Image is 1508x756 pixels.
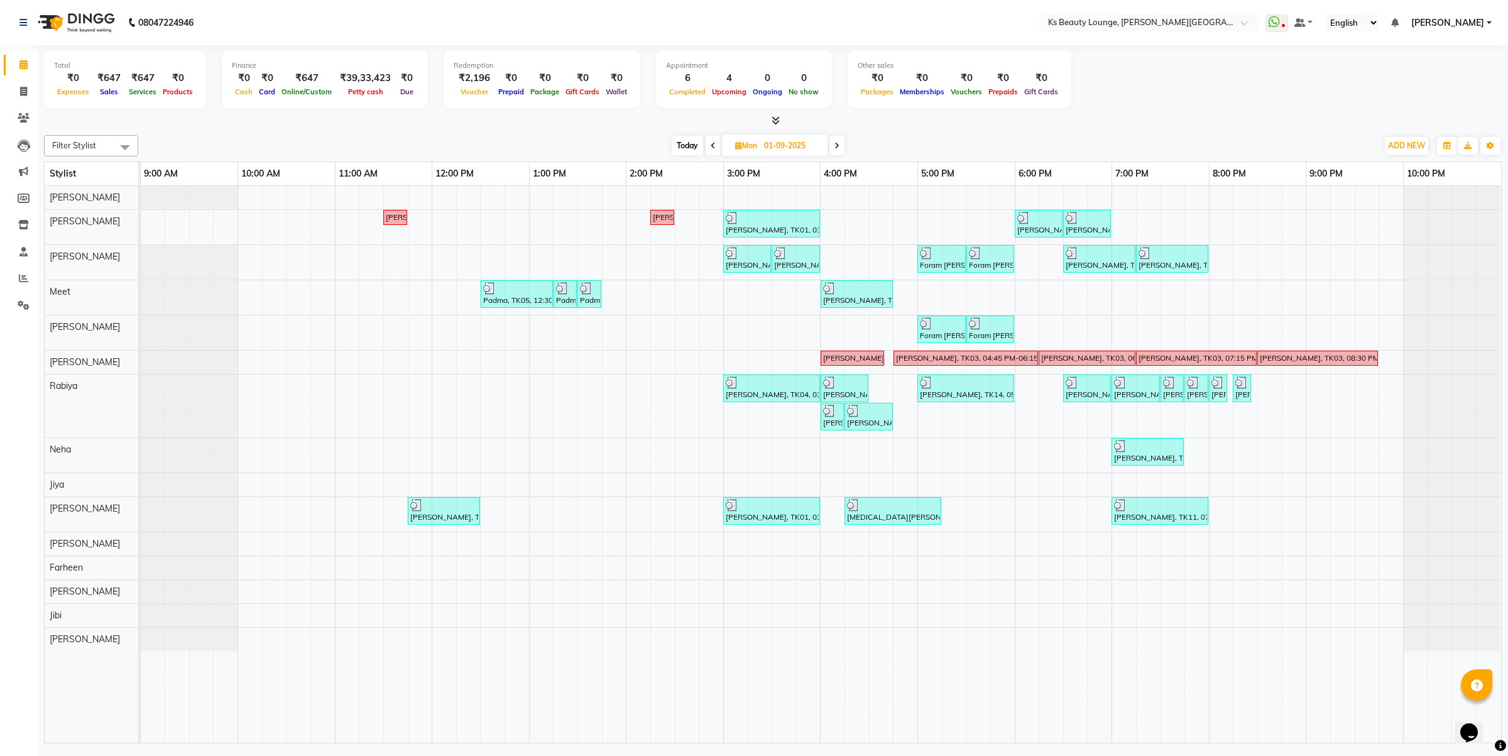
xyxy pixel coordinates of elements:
div: ₹0 [54,71,92,85]
span: Cash [232,87,256,96]
a: 9:00 AM [141,165,181,183]
span: Petty cash [345,87,386,96]
span: Due [397,87,417,96]
div: [PERSON_NAME], TK10, 06:30 PM-07:00 PM, Monthly Pampering - Quinoa [MEDICAL_DATA] Facial [1064,376,1110,400]
div: Redemption [454,60,630,71]
span: Vouchers [948,87,985,96]
div: ₹0 [897,71,948,85]
div: [PERSON_NAME], TK01, 03:00 PM-04:00 PM, Member Hair Spa Ritual And Scalp Treatments - Organic Rit... [724,212,819,236]
div: [PERSON_NAME], TK03, 06:15 PM-07:15 PM, Member Body Massage - Body Massage 60 Mins Swedish [1040,353,1134,364]
a: 6:00 PM [1015,165,1055,183]
span: Memberships [897,87,948,96]
span: [PERSON_NAME] [50,633,120,645]
iframe: chat widget [1455,706,1495,743]
div: ₹0 [985,71,1021,85]
div: [PERSON_NAME], TK11, 06:30 PM-07:00 PM, Member Hair Color - Highlights (Streaking) [1064,212,1110,236]
div: [PERSON_NAME], TK11, 07:00 PM-08:00 PM, Member Meni / Pedi - [MEDICAL_DATA] Pedicure [1113,499,1207,523]
div: ₹0 [256,71,278,85]
a: 2:00 PM [626,165,666,183]
a: 4:00 PM [821,165,860,183]
a: 10:00 AM [238,165,283,183]
span: Package [527,87,562,96]
div: 0 [750,71,785,85]
span: Stylist [50,168,76,179]
a: 9:00 PM [1306,165,1346,183]
span: [PERSON_NAME] [1411,16,1484,30]
span: Today [672,136,703,155]
div: [PERSON_NAME], TK03, 08:30 PM-09:45 PM, Hair Spa Ritual And Scalp Treatments - Protein Spa (Waist... [1259,353,1377,364]
span: [PERSON_NAME] [50,586,120,597]
a: 11:00 AM [336,165,381,183]
span: [PERSON_NAME] [50,192,120,203]
a: 3:00 PM [724,165,763,183]
div: [PERSON_NAME], TK10, 07:00 PM-07:30 PM, Face Care Add On Services - Face & Neck Bleach [1113,376,1159,400]
div: ₹0 [858,71,897,85]
span: Prepaid [495,87,527,96]
div: [PERSON_NAME], TK04, 04:15 PM-04:45 PM, Member Head & Shoulder Massage 30 Mins [846,405,892,429]
span: Mon [732,141,760,150]
span: Farheen [50,562,83,573]
div: [PERSON_NAME], TK10, 08:15 PM-08:25 PM, Threading - Upperlips [1234,376,1250,400]
div: Appointment [666,60,822,71]
div: [PERSON_NAME], TK13, 07:15 PM-08:00 PM, Hair Styling - Wash And Plain Dry (Waist) [1137,247,1207,271]
div: ₹0 [495,71,527,85]
div: Foram [PERSON_NAME], TK09, 05:30 PM-06:00 PM, Membership Free Head Massage [968,247,1013,271]
span: [PERSON_NAME] [50,503,120,514]
div: Foram [PERSON_NAME], TK09, 05:00 PM-05:30 PM, Member Hair Styling - Wash And Plain Dry (Mid Back) [919,247,964,271]
div: ₹0 [160,71,196,85]
div: ₹0 [396,71,418,85]
span: [PERSON_NAME] [50,216,120,227]
div: [PERSON_NAME], TK03, 04:00 PM-04:40 PM, Happy Hour 60min Relaxing Body Massage [822,353,883,364]
span: No show [785,87,822,96]
img: logo [32,5,118,40]
span: [PERSON_NAME] [50,321,120,332]
span: Gift Cards [1021,87,1061,96]
div: ₹0 [603,71,630,85]
input: 2025-09-01 [760,136,823,155]
div: 0 [785,71,822,85]
span: Packages [858,87,897,96]
a: 12:00 PM [432,165,477,183]
div: [PERSON_NAME], TK13, 06:30 PM-07:15 PM, Head Massage - Moroccanoil Head Massage [1064,247,1134,271]
span: ADD NEW [1388,141,1425,150]
div: ₹0 [232,71,256,85]
div: [PERSON_NAME], TK06, 02:15 PM-02:30 PM, Summer 3Tenx Hair Spa [652,212,673,223]
span: Voucher [457,87,491,96]
b: 08047224946 [138,5,194,40]
div: ₹647 [278,71,335,85]
div: [MEDICAL_DATA][PERSON_NAME], TK15, 04:15 PM-05:15 PM, Member Meni / Pedi - Bomb Pedicure [846,499,940,523]
div: ₹0 [1021,71,1061,85]
span: Expenses [54,87,92,96]
div: [PERSON_NAME] [PERSON_NAME], TK07, 11:30 AM-11:45 AM, Hair Cut - Designer Stylist [385,212,406,223]
span: Online/Custom [278,87,335,96]
span: Completed [666,87,709,96]
div: [PERSON_NAME], TK04, 04:00 PM-04:15 PM, Member Peel Off Waxing - Nose [822,405,843,429]
div: 6 [666,71,709,85]
a: 5:00 PM [918,165,958,183]
div: [PERSON_NAME], TK12, 03:30 PM-04:00 PM, Member Hair Styling - Wash And Plain Dry (Mid Back) [773,247,819,271]
span: Jiya [50,479,64,490]
span: [PERSON_NAME] [50,538,120,549]
span: Meet [50,286,70,297]
a: 10:00 PM [1404,165,1448,183]
div: ₹647 [126,71,160,85]
div: [PERSON_NAME], TK10, 07:30 PM-07:45 PM, Threading - Eyebrows [1162,376,1183,400]
span: Neha [50,444,71,455]
div: [PERSON_NAME], TK02, 11:45 AM-12:30 PM, Meni / Pedi - Classic Pedicure [409,499,479,523]
div: Foram [PERSON_NAME], TK09, 05:30 PM-06:00 PM, Member Hair Styling - Wash And Plain Dry (Mid Back) [968,317,1013,341]
span: Rabiya [50,380,77,392]
div: 4 [709,71,750,85]
span: Jibi [50,610,62,621]
div: ₹0 [948,71,985,85]
div: Foram [PERSON_NAME], TK09, 05:00 PM-05:30 PM, Membership Free Head Massage [919,317,964,341]
div: ₹2,196 [454,71,495,85]
a: 7:00 PM [1112,165,1152,183]
div: [PERSON_NAME], TK10, 08:00 PM-08:10 PM, Threading - Lowerlips [1210,376,1226,400]
div: ₹0 [562,71,603,85]
span: [PERSON_NAME] [50,356,120,368]
div: [PERSON_NAME], TK03, 04:45 PM-06:15 PM, Body Massage - Body Polishing Treatment [895,353,1037,364]
div: Padma, TK05, 01:15 PM-01:30 PM, Hair Spa Ritual And Scalp Treatments - Upgrade Sulfrate Free Wash [555,282,576,306]
div: Finance [232,60,418,71]
span: Services [126,87,160,96]
div: [PERSON_NAME], TK11, 06:00 PM-06:30 PM, Member Haircut - Designer Stylist [1016,212,1061,236]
